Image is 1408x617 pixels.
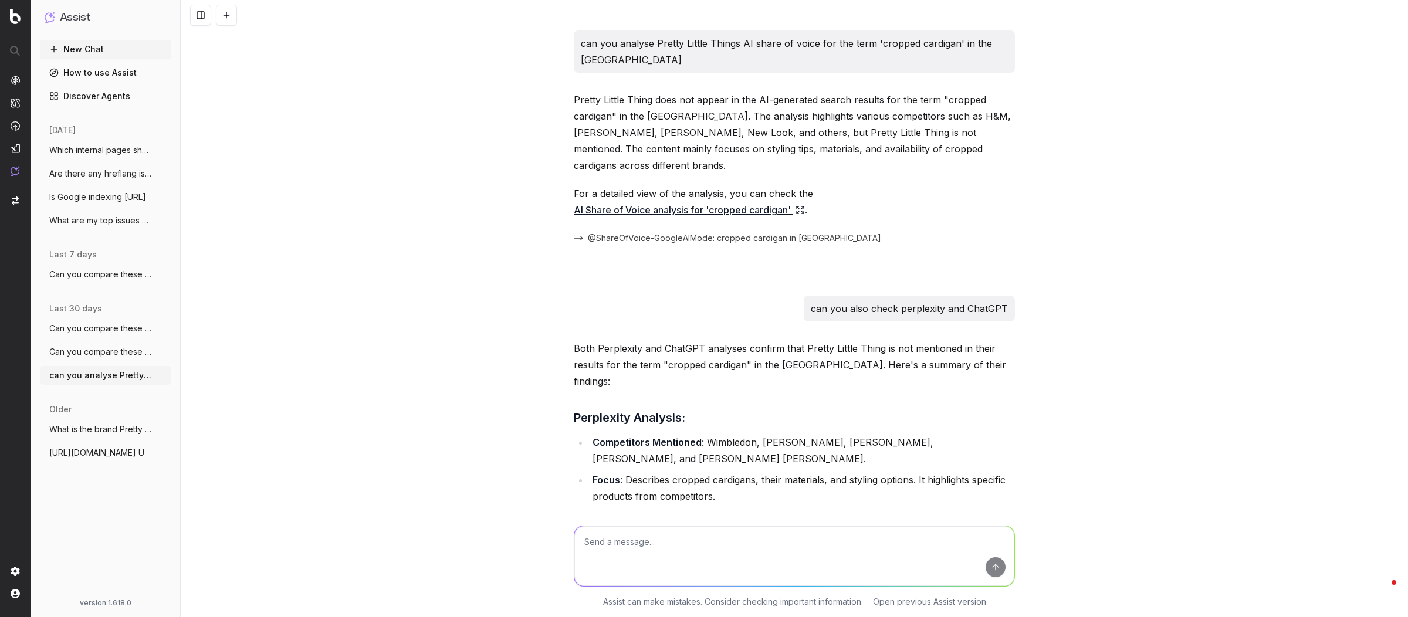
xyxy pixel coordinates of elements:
[40,343,171,361] button: Can you compare these two pages to under
[40,443,171,462] button: [URL][DOMAIN_NAME] U
[581,35,1008,68] p: can you analyse Pretty Little Things AI share of voice for the term 'cropped cardigan' in the [GE...
[49,323,153,334] span: Can you compare these two pages to under
[11,144,20,153] img: Studio
[589,472,1015,504] li: : Describes cropped cardigans, their materials, and styling options. It highlights specific produ...
[40,366,171,385] button: can you analyse Pretty Little Things AI
[11,76,20,85] img: Analytics
[49,124,76,136] span: [DATE]
[10,9,21,24] img: Botify logo
[40,63,171,82] a: How to use Assist
[40,40,171,59] button: New Chat
[60,9,90,26] h1: Assist
[11,567,20,576] img: Setting
[593,474,620,486] strong: Focus
[45,12,55,23] img: Assist
[49,249,97,260] span: last 7 days
[40,164,171,183] button: Are there any hreflang issues on the Pre
[49,404,72,415] span: older
[11,98,20,108] img: Intelligence
[49,215,153,226] span: What are my top issues concerning techni
[811,300,1008,317] p: can you also check perplexity and ChatGPT
[873,596,986,608] a: Open previous Assist version
[593,509,716,526] a: View Perplexity Analysis
[11,589,20,598] img: My account
[12,196,19,205] img: Switch project
[49,168,153,179] span: Are there any hreflang issues on the Pre
[574,202,805,218] a: AI Share of Voice analysis for 'cropped cardigan'
[45,598,167,608] div: version: 1.618.0
[40,420,171,439] button: What is the brand Pretty Little Thing or
[589,434,1015,467] li: : Wimbledon, [PERSON_NAME], [PERSON_NAME], [PERSON_NAME], and [PERSON_NAME] [PERSON_NAME].
[11,166,20,176] img: Assist
[1368,577,1396,605] iframe: Intercom live chat
[49,423,153,435] span: What is the brand Pretty Little Thing or
[40,141,171,160] button: Which internal pages should I link from
[40,188,171,206] button: Is Google indexing [URL]
[574,185,1015,218] p: For a detailed view of the analysis, you can check the .
[49,269,153,280] span: Can you compare these two pages to under
[588,232,881,244] span: @ShareOfVoice-GoogleAIMode: cropped cardigan in [GEOGRAPHIC_DATA]
[11,121,20,131] img: Activation
[49,346,153,358] span: Can you compare these two pages to under
[40,87,171,106] a: Discover Agents
[574,91,1015,174] p: Pretty Little Thing does not appear in the AI-generated search results for the term "cropped card...
[40,319,171,338] button: Can you compare these two pages to under
[40,211,171,230] button: What are my top issues concerning techni
[49,144,153,156] span: Which internal pages should I link from
[49,303,102,314] span: last 30 days
[574,232,895,244] button: @ShareOfVoice-GoogleAIMode: cropped cardigan in [GEOGRAPHIC_DATA]
[49,447,144,459] span: [URL][DOMAIN_NAME] U
[574,408,1015,427] h3: Perplexity Analysis:
[574,340,1015,389] p: Both Perplexity and ChatGPT analyses confirm that Pretty Little Thing is not mentioned in their r...
[593,436,702,448] strong: Competitors Mentioned
[40,265,171,284] button: Can you compare these two pages to under
[49,369,153,381] span: can you analyse Pretty Little Things AI
[603,596,863,608] p: Assist can make mistakes. Consider checking important information.
[45,9,167,26] button: Assist
[49,191,146,203] span: Is Google indexing [URL]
